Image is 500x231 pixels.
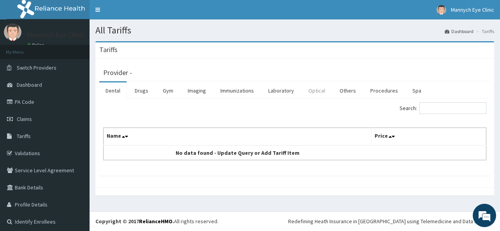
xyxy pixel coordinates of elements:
strong: Copyright © 2017 . [95,218,174,225]
footer: All rights reserved. [90,211,500,231]
img: User Image [4,23,21,41]
h3: Tariffs [99,46,118,53]
th: Price [371,128,486,146]
span: Claims [17,115,32,122]
input: Search: [419,102,486,114]
h1: All Tariffs [95,25,494,35]
a: Optical [302,82,331,99]
li: Tariffs [474,28,494,35]
a: Others [333,82,362,99]
p: Mannych Eye Clinic [27,31,85,38]
span: Dashboard [17,81,42,88]
a: Laboratory [262,82,300,99]
h3: Provider - [103,69,132,76]
label: Search: [400,102,486,114]
a: Dental [99,82,127,99]
th: Name [104,128,371,146]
img: User Image [437,5,446,15]
td: No data found - Update Query or Add Tariff Item [104,145,371,160]
span: Mannych Eye Clinic [451,6,494,13]
span: Tariffs [17,133,31,140]
a: Spa [406,82,428,99]
a: Drugs [129,82,155,99]
span: Switch Providers [17,64,56,71]
a: Dashboard [445,28,474,35]
a: RelianceHMO [139,218,173,225]
a: Gym [157,82,180,99]
a: Immunizations [214,82,260,99]
a: Procedures [364,82,404,99]
div: Redefining Heath Insurance in [GEOGRAPHIC_DATA] using Telemedicine and Data Science! [288,217,494,225]
a: Online [27,42,46,48]
a: Imaging [181,82,212,99]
